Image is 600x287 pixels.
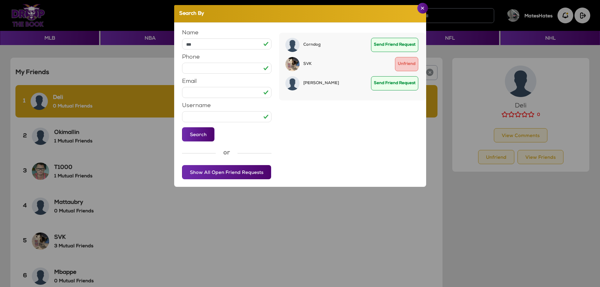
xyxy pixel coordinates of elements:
button: Search [182,127,214,141]
span: or [223,149,230,158]
button: Show All Open Friend Requests [182,165,271,179]
img: Close [421,7,424,10]
button: Send Friend Request [371,76,418,90]
label: Name [182,30,198,36]
button: Close [417,3,428,14]
label: Username [182,103,211,109]
p: [PERSON_NAME] [303,81,339,86]
p: SVK [303,61,311,67]
button: Send Friend Request [371,38,418,52]
button: Unfriend [395,57,418,71]
h5: Search By [179,10,204,18]
label: Phone [182,55,200,60]
label: Email [182,79,197,84]
p: Corndog [303,42,321,48]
